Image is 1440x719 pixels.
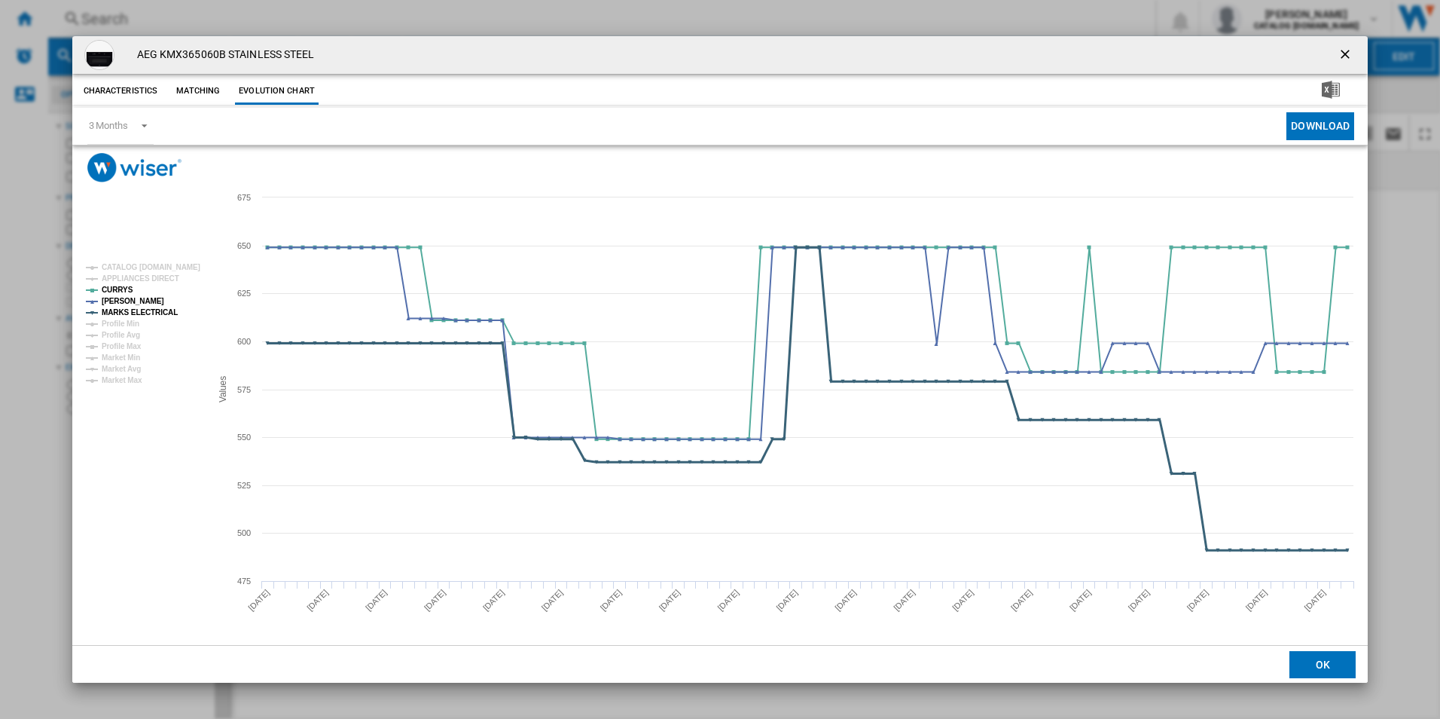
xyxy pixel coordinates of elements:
[87,153,182,182] img: logo_wiser_300x94.png
[1332,40,1362,70] button: getI18NText('BUTTONS.CLOSE_DIALOG')
[102,331,140,339] tspan: Profile Avg
[102,320,139,328] tspan: Profile Min
[1289,651,1356,678] button: OK
[237,337,251,346] tspan: 600
[237,481,251,490] tspan: 525
[423,588,447,613] tspan: [DATE]
[1185,588,1210,613] tspan: [DATE]
[130,47,315,63] h4: AEG KMX365060B STAINLESS STEEL
[246,588,271,613] tspan: [DATE]
[237,193,251,202] tspan: 675
[89,120,128,131] div: 3 Months
[1286,112,1354,140] button: Download
[1338,47,1356,65] ng-md-icon: getI18NText('BUTTONS.CLOSE_DIALOG')
[833,588,858,613] tspan: [DATE]
[1302,588,1327,613] tspan: [DATE]
[892,588,917,613] tspan: [DATE]
[218,376,228,402] tspan: Values
[102,297,164,305] tspan: [PERSON_NAME]
[539,588,564,613] tspan: [DATE]
[237,385,251,394] tspan: 575
[237,528,251,537] tspan: 500
[72,36,1368,684] md-dialog: Product popup
[715,588,740,613] tspan: [DATE]
[364,588,389,613] tspan: [DATE]
[598,588,623,613] tspan: [DATE]
[481,588,505,613] tspan: [DATE]
[102,286,133,294] tspan: CURRYS
[950,588,975,613] tspan: [DATE]
[1322,81,1340,99] img: excel-24x24.png
[80,78,162,105] button: Characteristics
[102,376,142,384] tspan: Market Max
[305,588,330,613] tspan: [DATE]
[84,40,114,70] img: 111870042
[1009,588,1034,613] tspan: [DATE]
[237,577,251,586] tspan: 475
[237,289,251,298] tspan: 625
[102,308,178,317] tspan: MARKS ELECTRICAL
[237,241,251,250] tspan: 650
[235,78,319,105] button: Evolution chart
[1126,588,1151,613] tspan: [DATE]
[1067,588,1092,613] tspan: [DATE]
[102,274,179,283] tspan: APPLIANCES DIRECT
[102,353,140,362] tspan: Market Min
[774,588,799,613] tspan: [DATE]
[165,78,231,105] button: Matching
[237,433,251,442] tspan: 550
[102,263,200,271] tspan: CATALOG [DOMAIN_NAME]
[657,588,682,613] tspan: [DATE]
[1243,588,1268,613] tspan: [DATE]
[1298,78,1364,105] button: Download in Excel
[102,365,141,373] tspan: Market Avg
[102,342,142,350] tspan: Profile Max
